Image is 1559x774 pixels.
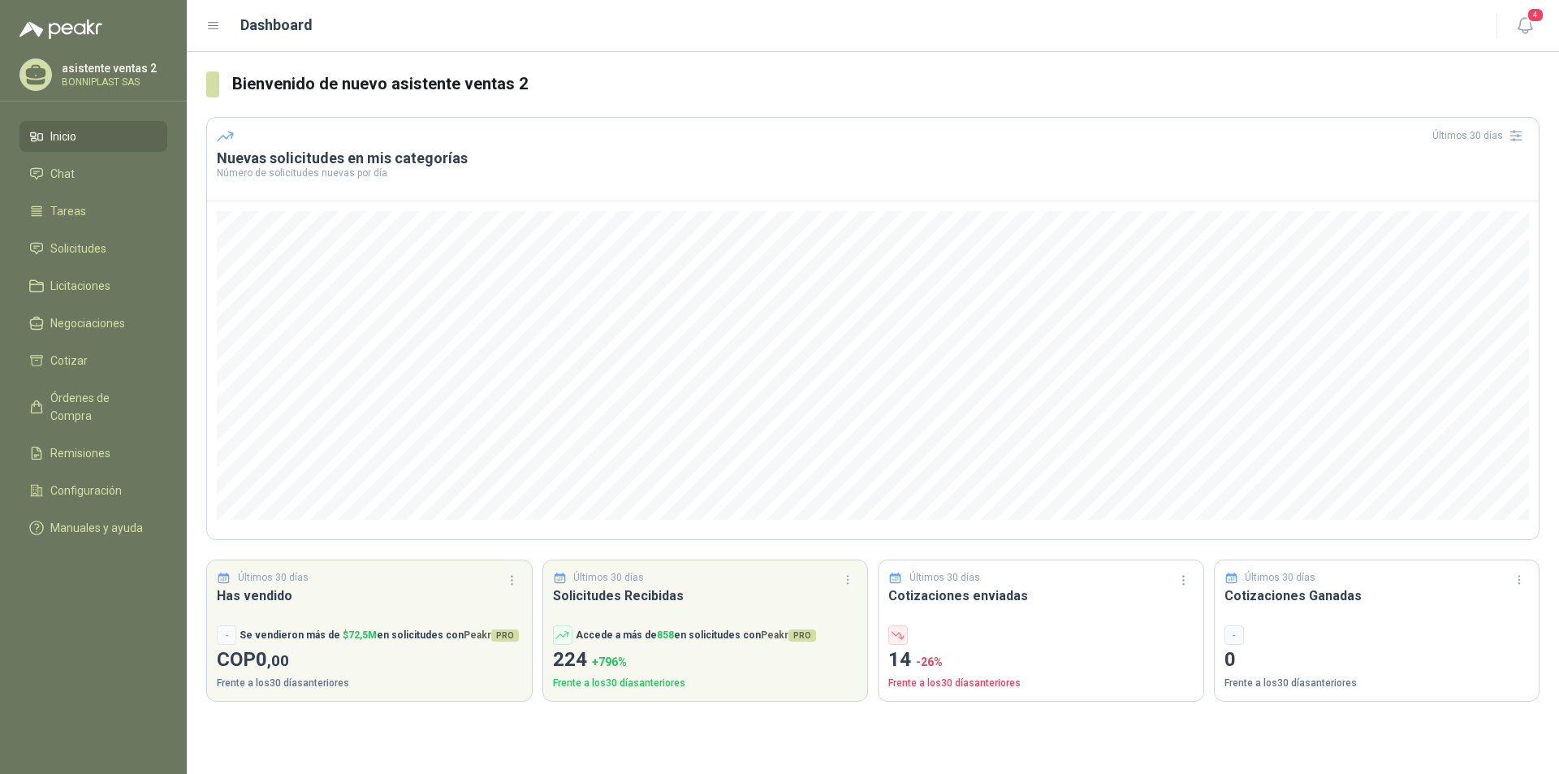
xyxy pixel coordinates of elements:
[240,14,313,37] h1: Dashboard
[232,71,1540,97] h3: Bienvenido de nuevo asistente ventas 2
[553,645,858,676] p: 224
[50,128,76,145] span: Inicio
[50,277,110,295] span: Licitaciones
[553,586,858,606] h3: Solicitudes Recibidas
[19,345,167,376] a: Cotizar
[19,438,167,469] a: Remisiones
[217,586,522,606] h3: Has vendido
[50,240,106,257] span: Solicitudes
[19,270,167,301] a: Licitaciones
[553,676,858,691] p: Frente a los 30 días anteriores
[62,63,163,74] p: asistente ventas 2
[217,676,522,691] p: Frente a los 30 días anteriores
[491,629,519,642] span: PRO
[50,314,125,332] span: Negociaciones
[1224,586,1530,606] h3: Cotizaciones Ganadas
[788,629,816,642] span: PRO
[1224,676,1530,691] p: Frente a los 30 días anteriores
[50,444,110,462] span: Remisiones
[240,628,519,643] p: Se vendieron más de en solicitudes con
[217,168,1529,178] p: Número de solicitudes nuevas por día
[916,655,943,668] span: -26 %
[19,196,167,227] a: Tareas
[573,570,644,586] p: Últimos 30 días
[50,519,143,537] span: Manuales y ayuda
[256,648,289,671] span: 0
[238,570,309,586] p: Últimos 30 días
[657,629,674,641] span: 858
[50,352,88,370] span: Cotizar
[19,308,167,339] a: Negociaciones
[464,629,519,641] span: Peakr
[62,77,163,87] p: BONNIPLAST SAS
[1224,625,1244,645] div: -
[1224,645,1530,676] p: 0
[19,158,167,189] a: Chat
[19,19,102,39] img: Logo peakr
[217,149,1529,168] h3: Nuevas solicitudes en mis categorías
[19,383,167,431] a: Órdenes de Compra
[50,165,75,183] span: Chat
[1510,11,1540,41] button: 4
[217,645,522,676] p: COP
[888,586,1194,606] h3: Cotizaciones enviadas
[19,233,167,264] a: Solicitudes
[50,389,152,425] span: Órdenes de Compra
[909,570,980,586] p: Últimos 30 días
[343,629,377,641] span: $ 72,5M
[1432,123,1529,149] div: Últimos 30 días
[19,512,167,543] a: Manuales y ayuda
[888,645,1194,676] p: 14
[576,628,816,643] p: Accede a más de en solicitudes con
[888,676,1194,691] p: Frente a los 30 días anteriores
[1245,570,1315,586] p: Últimos 30 días
[267,651,289,670] span: ,00
[19,121,167,152] a: Inicio
[19,475,167,506] a: Configuración
[50,482,122,499] span: Configuración
[761,629,816,641] span: Peakr
[217,625,236,645] div: -
[1527,7,1544,23] span: 4
[592,655,627,668] span: + 796 %
[50,202,86,220] span: Tareas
